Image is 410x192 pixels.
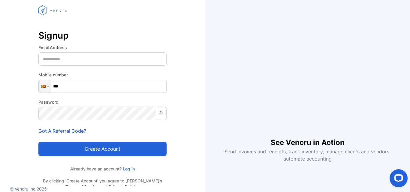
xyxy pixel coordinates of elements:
p: Send invoices and receipts, track inventory, manage clients and vendors, automate accounting [221,148,394,162]
a: Privacy Policies [109,184,140,189]
div: Sri Lanka: + 94 [39,80,50,93]
iframe: YouTube video player [225,30,389,128]
a: Terms of Service [65,184,99,189]
h1: See Vencru in Action [271,128,345,148]
p: Signup [38,28,167,43]
button: Create account [38,142,167,156]
a: Log in [122,166,135,171]
p: Already have an account? [38,166,167,172]
label: Mobile number [38,72,167,78]
p: By clicking ‘Create Account’ you agree to [PERSON_NAME]’s and [38,178,167,190]
label: Password [38,99,167,105]
p: Got A Referral Code? [38,127,167,134]
iframe: LiveChat chat widget [385,167,410,192]
label: Email Address [38,44,167,51]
